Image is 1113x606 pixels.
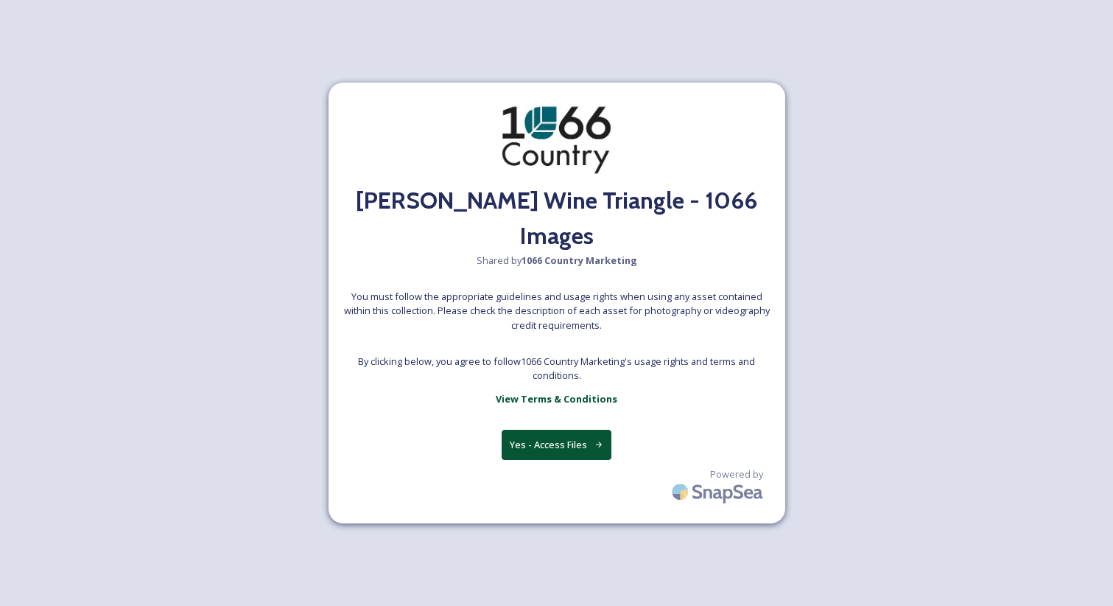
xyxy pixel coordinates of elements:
[710,467,763,481] span: Powered by
[502,430,612,460] button: Yes - Access Files
[343,355,770,383] span: By clicking below, you agree to follow 1066 Country Marketing 's usage rights and terms and condi...
[522,254,637,267] strong: 1066 Country Marketing
[343,183,770,254] h2: [PERSON_NAME] Wine Triangle - 1066 Images
[667,475,770,509] img: SnapSea Logo
[343,290,770,332] span: You must follow the appropriate guidelines and usage rights when using any asset contained within...
[496,392,617,405] strong: View Terms & Conditions
[496,390,617,408] a: View Terms & Conditions
[477,254,637,268] span: Shared by
[483,97,631,184] img: Master_1066-Country-Logo_revised_0312153-blue-compressed.jpeg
